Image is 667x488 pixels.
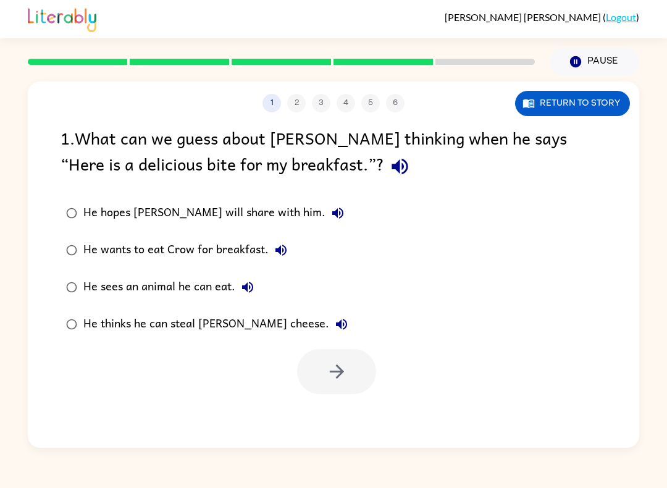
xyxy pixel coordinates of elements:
span: [PERSON_NAME] [PERSON_NAME] [445,11,603,23]
div: He sees an animal he can eat. [83,275,260,300]
button: He thinks he can steal [PERSON_NAME] cheese. [329,312,354,337]
div: He hopes [PERSON_NAME] will share with him. [83,201,350,225]
button: 1 [262,94,281,112]
div: He thinks he can steal [PERSON_NAME] cheese. [83,312,354,337]
button: He wants to eat Crow for breakfast. [269,238,293,263]
button: He sees an animal he can eat. [235,275,260,300]
div: 1 . What can we guess about [PERSON_NAME] thinking when he says “Here is a delicious bite for my ... [61,125,606,182]
div: ( ) [445,11,639,23]
div: He wants to eat Crow for breakfast. [83,238,293,263]
button: Pause [550,48,639,76]
button: Return to story [515,91,630,116]
button: He hopes [PERSON_NAME] will share with him. [325,201,350,225]
img: Literably [28,5,96,32]
a: Logout [606,11,636,23]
